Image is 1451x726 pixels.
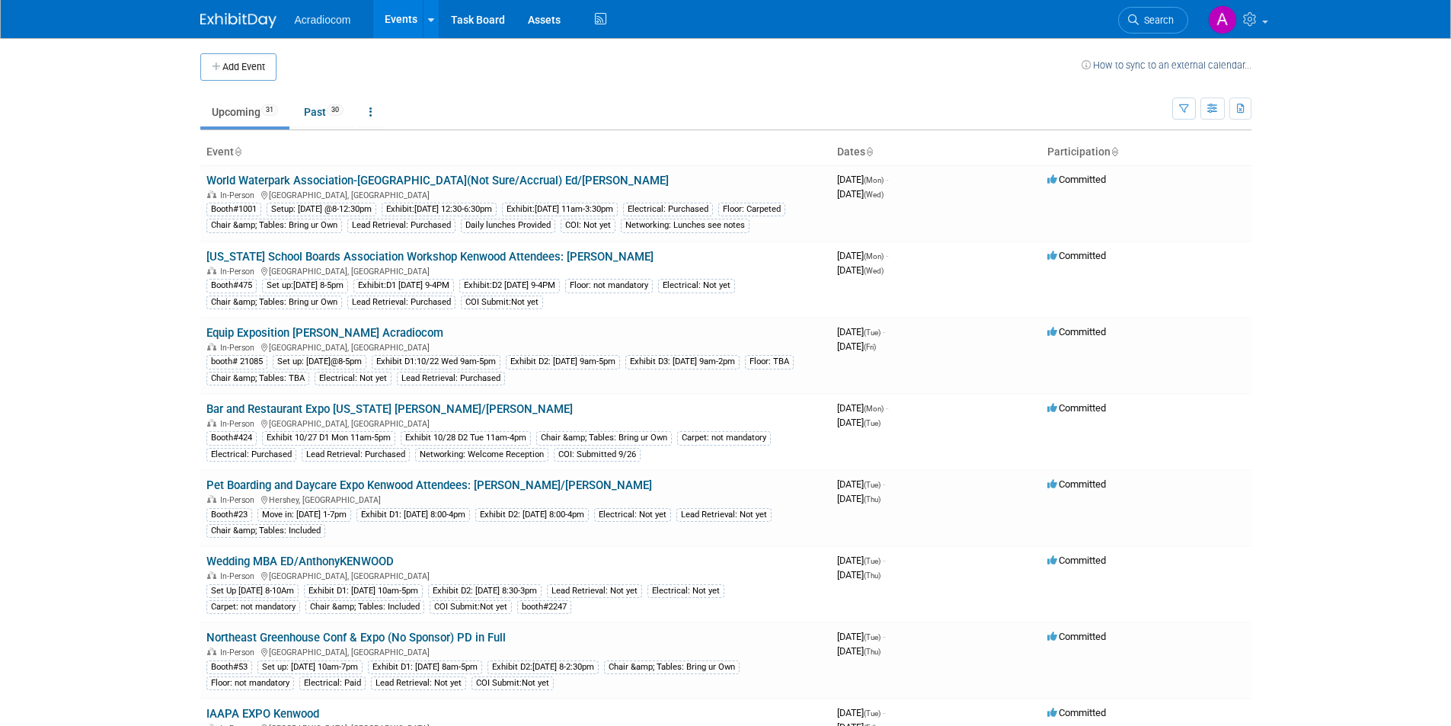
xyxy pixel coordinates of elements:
[206,600,300,614] div: Carpet: not mandatory
[864,633,881,641] span: (Tue)
[206,174,669,187] a: World Waterpark Association-[GEOGRAPHIC_DATA](Not Sure/Accrual) Ed/[PERSON_NAME]
[262,279,348,293] div: Set up:[DATE] 8-5pm
[837,555,885,566] span: [DATE]
[864,267,884,275] span: (Wed)
[886,174,888,185] span: -
[1118,7,1188,34] a: Search
[262,431,395,445] div: Exhibit 10/27 D1 Mon 11am-5pm
[347,296,455,309] div: Lead Retrieval: Purchased
[206,524,325,538] div: Chair &amp; Tables: Included
[207,419,216,427] img: In-Person Event
[257,660,363,674] div: Set up: [DATE] 10am-7pm
[206,417,825,429] div: [GEOGRAPHIC_DATA], [GEOGRAPHIC_DATA]
[864,571,881,580] span: (Thu)
[506,355,620,369] div: Exhibit D2: [DATE] 9am-5pm
[292,98,355,126] a: Past30
[206,631,506,644] a: Northeast Greenhouse Conf & Expo (No Sponsor) PD in Full
[1047,631,1106,642] span: Committed
[837,341,876,352] span: [DATE]
[206,279,257,293] div: Booth#475
[302,448,410,462] div: Lead Retrieval: Purchased
[397,372,505,385] div: Lead Retrieval: Purchased
[517,600,571,614] div: booth#2247
[207,190,216,198] img: In-Person Event
[220,571,259,581] span: In-Person
[220,419,259,429] span: In-Person
[536,431,672,445] div: Chair &amp; Tables: Bring ur Own
[1047,402,1106,414] span: Committed
[206,569,825,581] div: [GEOGRAPHIC_DATA], [GEOGRAPHIC_DATA]
[207,571,216,579] img: In-Person Event
[1047,478,1106,490] span: Committed
[206,645,825,657] div: [GEOGRAPHIC_DATA], [GEOGRAPHIC_DATA]
[327,104,344,116] span: 30
[864,495,881,504] span: (Thu)
[837,402,888,414] span: [DATE]
[554,448,641,462] div: COI: Submitted 9/26
[220,343,259,353] span: In-Person
[487,660,599,674] div: Exhibit D2:[DATE] 8-2:30pm
[831,139,1041,165] th: Dates
[353,279,454,293] div: Exhibit:D1 [DATE] 9-4PM
[461,219,555,232] div: Daily lunches Provided
[837,707,885,718] span: [DATE]
[206,448,296,462] div: Electrical: Purchased
[206,707,319,721] a: IAAPA EXPO Kenwood
[837,264,884,276] span: [DATE]
[459,279,560,293] div: Exhibit:D2 [DATE] 9-4PM
[1047,326,1106,337] span: Committed
[1208,5,1237,34] img: Amanda Nazarko
[206,326,443,340] a: Equip Exposition [PERSON_NAME] Acradiocom
[220,648,259,657] span: In-Person
[883,631,885,642] span: -
[475,508,589,522] div: Exhibit D2: [DATE] 8:00-4pm
[200,139,831,165] th: Event
[220,190,259,200] span: In-Person
[206,493,825,505] div: Hershey, [GEOGRAPHIC_DATA]
[206,584,299,598] div: Set Up [DATE] 8-10Am
[261,104,278,116] span: 31
[547,584,642,598] div: Lead Retrieval: Not yet
[206,431,257,445] div: Booth#424
[837,417,881,428] span: [DATE]
[883,478,885,490] span: -
[200,53,276,81] button: Add Event
[658,279,735,293] div: Electrical: Not yet
[206,250,654,264] a: [US_STATE] School Boards Association Workshop Kenwood Attendees: [PERSON_NAME]
[200,98,289,126] a: Upcoming31
[677,431,771,445] div: Carpet: not mandatory
[1047,707,1106,718] span: Committed
[356,508,470,522] div: Exhibit D1: [DATE] 8:00-4pm
[864,709,881,718] span: (Tue)
[206,341,825,353] div: [GEOGRAPHIC_DATA], [GEOGRAPHIC_DATA]
[883,707,885,718] span: -
[206,188,825,200] div: [GEOGRAPHIC_DATA], [GEOGRAPHIC_DATA]
[864,648,881,656] span: (Thu)
[837,645,881,657] span: [DATE]
[837,478,885,490] span: [DATE]
[207,648,216,655] img: In-Person Event
[305,600,424,614] div: Chair &amp; Tables: Included
[206,203,261,216] div: Booth#1001
[565,279,653,293] div: Floor: not mandatory
[382,203,497,216] div: Exhibit:[DATE] 12:30-6:30pm
[200,13,276,28] img: ExhibitDay
[625,355,740,369] div: Exhibit D3: [DATE] 9am-2pm
[206,555,394,568] a: Wedding MBA ED/AnthonyKENWOOD
[206,219,342,232] div: Chair &amp; Tables: Bring ur Own
[315,372,392,385] div: Electrical: Not yet
[220,495,259,505] span: In-Person
[837,250,888,261] span: [DATE]
[864,481,881,489] span: (Tue)
[1082,59,1251,71] a: How to sync to an external calendar...
[304,584,423,598] div: Exhibit D1: [DATE] 10am-5pm
[1111,146,1118,158] a: Sort by Participation Type
[886,250,888,261] span: -
[257,508,351,522] div: Move in: [DATE] 1-7pm
[1041,139,1251,165] th: Participation
[206,478,652,492] a: Pet Boarding and Daycare Expo Kenwood Attendees: [PERSON_NAME]/[PERSON_NAME]
[864,176,884,184] span: (Mon)
[745,355,794,369] div: Floor: TBA
[207,343,216,350] img: In-Person Event
[220,267,259,277] span: In-Person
